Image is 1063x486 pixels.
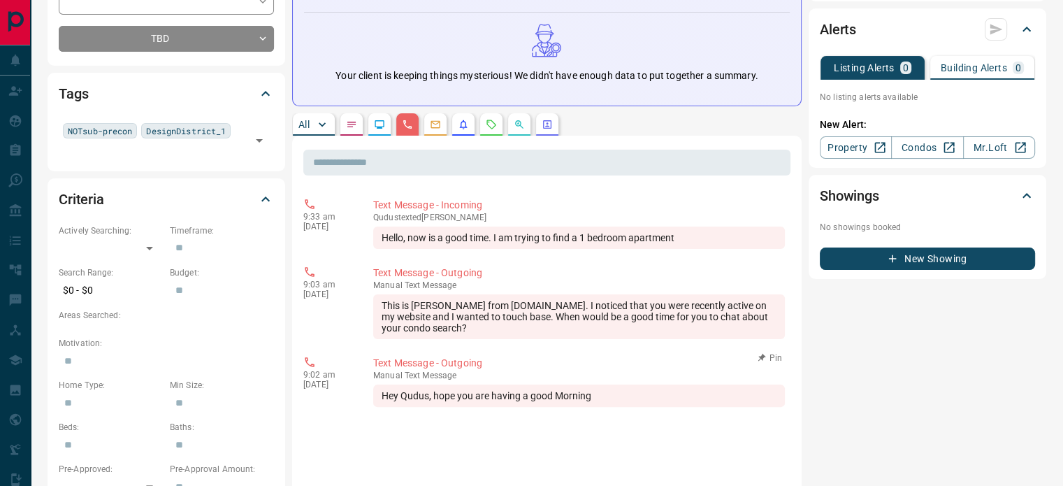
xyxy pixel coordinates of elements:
button: Open [250,131,269,150]
svg: Opportunities [514,119,525,130]
svg: Listing Alerts [458,119,469,130]
div: Tags [59,77,274,110]
p: Budget: [170,266,274,279]
a: Property [820,136,892,159]
p: No showings booked [820,221,1035,234]
p: [DATE] [303,290,352,299]
div: Alerts [820,13,1035,46]
p: 9:33 am [303,212,352,222]
p: Qudus texted [PERSON_NAME] [373,213,785,222]
a: Condos [891,136,963,159]
p: Pre-Approved: [59,463,163,476]
button: Pin [750,352,790,364]
p: Listing Alerts [834,63,895,73]
p: Text Message - Incoming [373,198,785,213]
svg: Notes [346,119,357,130]
p: Beds: [59,421,163,434]
span: manual [373,280,403,290]
svg: Requests [486,119,497,130]
p: Text Message [373,371,785,380]
p: Your client is keeping things mysterious! We didn't have enough data to put together a summary. [335,69,758,83]
p: All [298,120,310,129]
p: [DATE] [303,380,352,389]
p: Min Size: [170,379,274,392]
span: DesignDistrict_1 [146,124,226,138]
span: manual [373,371,403,380]
p: New Alert: [820,117,1035,132]
div: Criteria [59,183,274,216]
div: Showings [820,179,1035,213]
p: $0 - $0 [59,279,163,302]
p: Search Range: [59,266,163,279]
p: Timeframe: [170,224,274,237]
p: Text Message - Outgoing [373,266,785,280]
p: No listing alerts available [820,91,1035,103]
div: TBD [59,26,274,52]
p: Motivation: [59,337,274,350]
p: Areas Searched: [59,309,274,322]
h2: Criteria [59,188,104,210]
p: Building Alerts [941,63,1007,73]
button: New Showing [820,248,1035,270]
p: Text Message [373,280,785,290]
h2: Alerts [820,18,856,41]
div: Hello, now is a good time. I am trying to find a 1 bedroom apartment [373,227,785,249]
p: [DATE] [303,222,352,231]
svg: Calls [402,119,413,130]
p: Home Type: [59,379,163,392]
p: 9:02 am [303,370,352,380]
div: Hey Qudus, hope you are having a good Morning [373,385,785,407]
p: Text Message - Outgoing [373,356,785,371]
h2: Showings [820,185,879,207]
svg: Emails [430,119,441,130]
span: NOTsub-precon [68,124,132,138]
p: Actively Searching: [59,224,163,237]
h2: Tags [59,83,88,105]
p: 9:03 am [303,280,352,290]
p: Baths: [170,421,274,434]
svg: Lead Browsing Activity [374,119,385,130]
svg: Agent Actions [542,119,553,130]
div: This is [PERSON_NAME] from [DOMAIN_NAME]. I noticed that you were recently active on my website a... [373,294,785,339]
p: 0 [903,63,909,73]
a: Mr.Loft [963,136,1035,159]
p: 0 [1015,63,1021,73]
p: Pre-Approval Amount: [170,463,274,476]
